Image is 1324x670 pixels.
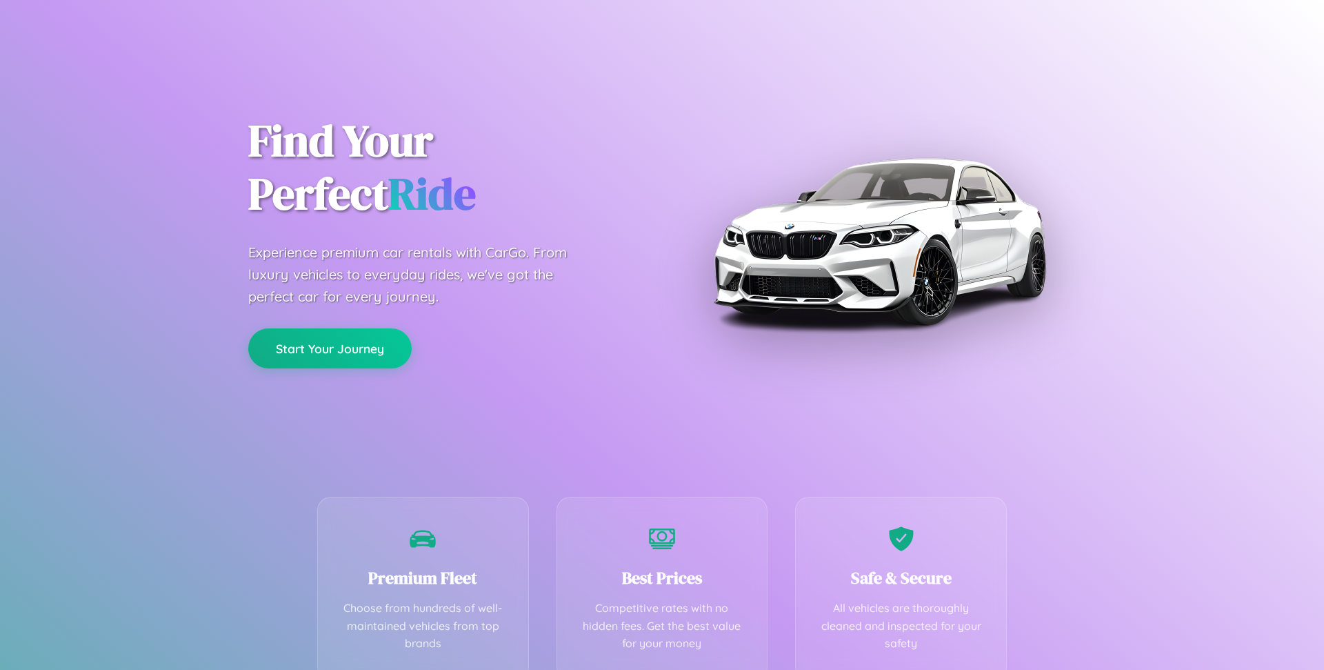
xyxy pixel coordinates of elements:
span: Ride [388,164,476,224]
p: Competitive rates with no hidden fees. Get the best value for your money [578,600,747,653]
h3: Best Prices [578,566,747,589]
h3: Premium Fleet [339,566,508,589]
p: Experience premium car rentals with CarGo. From luxury vehicles to everyday rides, we've got the ... [248,242,593,308]
h3: Safe & Secure [816,566,985,589]
img: Premium BMW car rental vehicle [707,69,1052,414]
p: All vehicles are thoroughly cleaned and inspected for your safety [816,600,985,653]
h1: Find Your Perfect [248,115,641,221]
p: Choose from hundreds of well-maintained vehicles from top brands [339,600,508,653]
button: Start Your Journey [248,328,412,368]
